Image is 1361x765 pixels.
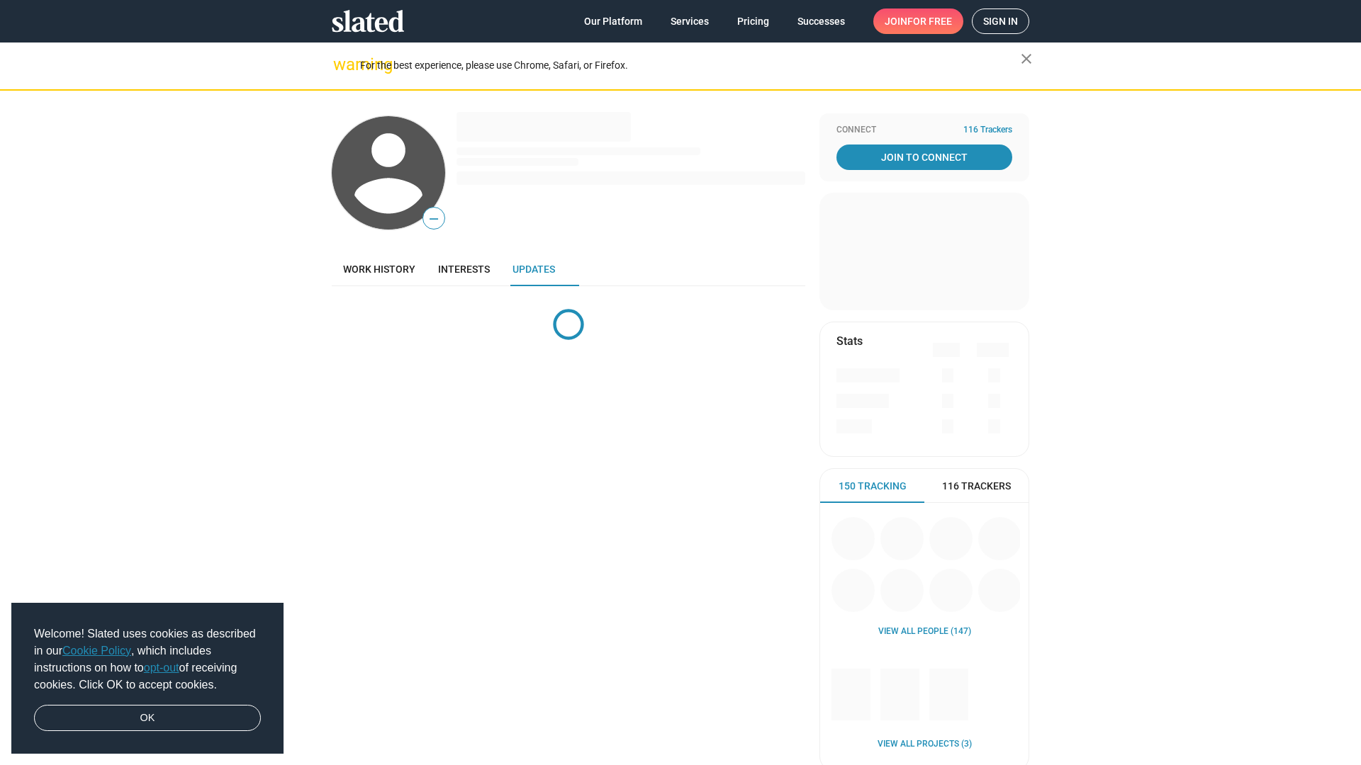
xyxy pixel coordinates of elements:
span: 150 Tracking [839,480,907,493]
div: For the best experience, please use Chrome, Safari, or Firefox. [360,56,1021,75]
span: Updates [513,263,555,275]
span: Work history [343,263,415,275]
span: Services [671,8,709,34]
a: Cookie Policy [62,645,131,657]
mat-icon: warning [333,56,350,73]
a: Work history [332,252,427,286]
span: for free [907,8,952,34]
span: Welcome! Slated uses cookies as described in our , which includes instructions on how to of recei... [34,625,261,693]
a: dismiss cookie message [34,705,261,732]
span: Our Platform [584,8,642,34]
a: Interests [427,252,501,286]
span: — [423,210,444,228]
a: View all Projects (3) [878,739,972,750]
span: Successes [797,8,845,34]
a: opt-out [144,662,179,674]
a: Pricing [726,8,780,34]
a: View all People (147) [878,626,971,637]
span: Interests [438,263,490,275]
span: Pricing [737,8,769,34]
a: Our Platform [573,8,654,34]
span: Sign in [983,9,1018,33]
span: 116 Trackers [963,125,1012,136]
div: Connect [836,125,1012,136]
mat-card-title: Stats [836,334,863,348]
span: Join [885,8,952,34]
a: Successes [786,8,856,34]
mat-icon: close [1018,50,1035,67]
a: Services [659,8,720,34]
a: Join To Connect [836,144,1012,170]
a: Sign in [972,8,1029,34]
span: Join To Connect [839,144,1009,170]
a: Updates [501,252,566,286]
a: Joinfor free [873,8,963,34]
span: 116 Trackers [942,480,1011,493]
div: cookieconsent [11,603,284,754]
